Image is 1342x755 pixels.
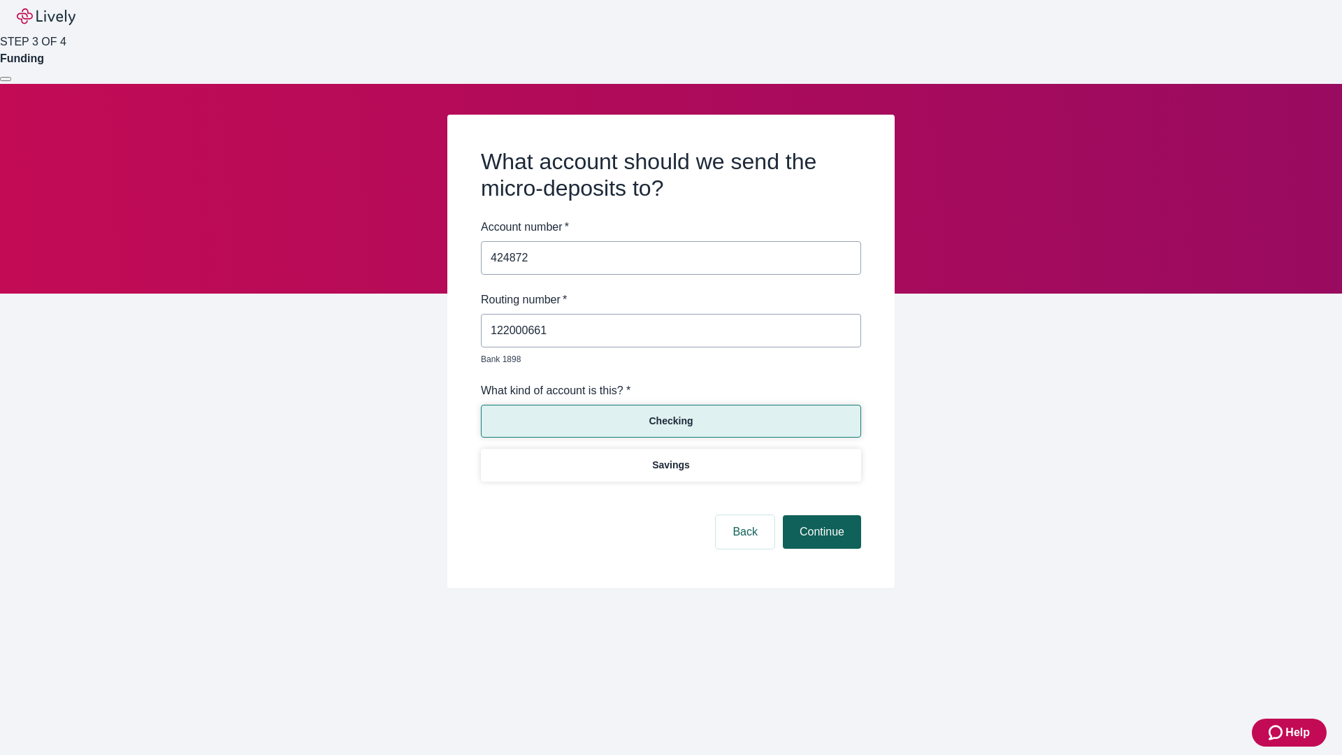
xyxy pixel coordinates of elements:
button: Checking [481,405,861,438]
button: Savings [481,449,861,482]
h2: What account should we send the micro-deposits to? [481,148,861,202]
img: Lively [17,8,75,25]
p: Savings [652,458,690,473]
label: What kind of account is this? * [481,382,630,399]
p: Checking [649,414,693,429]
button: Zendesk support iconHelp [1252,719,1327,747]
label: Routing number [481,292,567,308]
svg: Zendesk support icon [1269,724,1285,741]
label: Account number [481,219,569,236]
span: Help [1285,724,1310,741]
button: Continue [783,515,861,549]
p: Bank 1898 [481,353,851,366]
button: Back [716,515,774,549]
